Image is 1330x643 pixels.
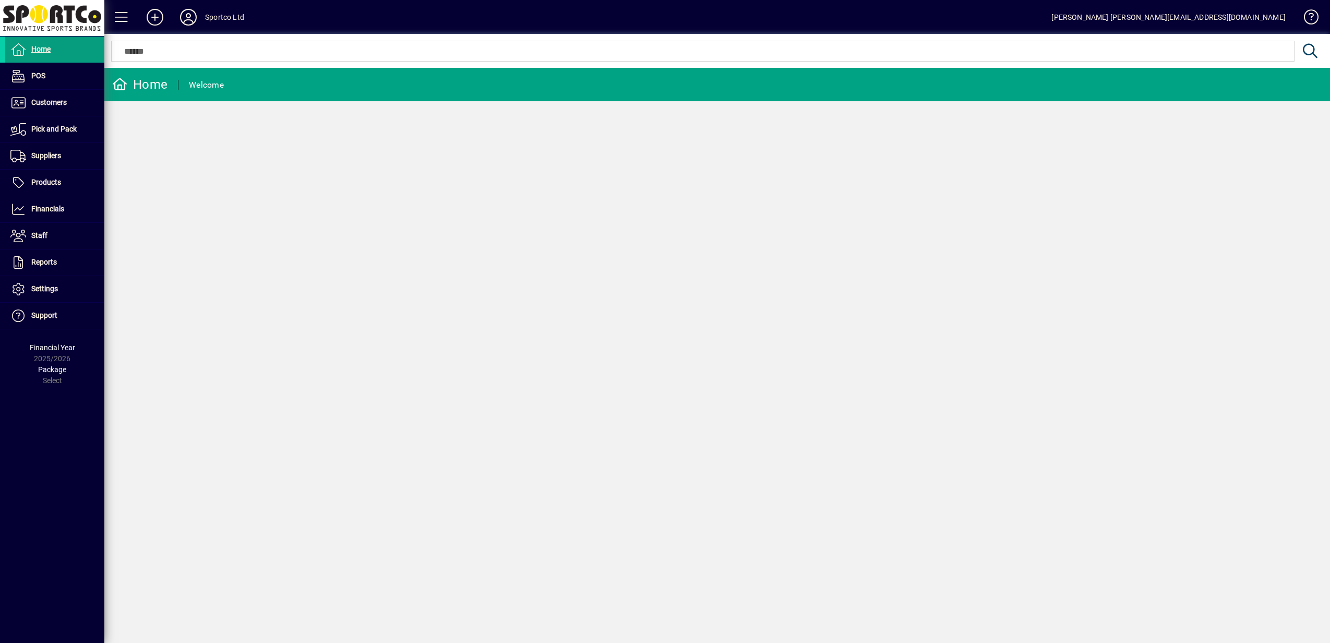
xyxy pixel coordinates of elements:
[5,143,104,169] a: Suppliers
[189,77,224,93] div: Welcome
[138,8,172,27] button: Add
[5,249,104,276] a: Reports
[5,90,104,116] a: Customers
[5,223,104,249] a: Staff
[1051,9,1286,26] div: [PERSON_NAME] [PERSON_NAME][EMAIL_ADDRESS][DOMAIN_NAME]
[31,205,64,213] span: Financials
[31,284,58,293] span: Settings
[5,196,104,222] a: Financials
[31,151,61,160] span: Suppliers
[5,116,104,142] a: Pick and Pack
[31,125,77,133] span: Pick and Pack
[5,63,104,89] a: POS
[31,258,57,266] span: Reports
[38,365,66,374] span: Package
[31,178,61,186] span: Products
[31,231,47,240] span: Staff
[31,72,45,80] span: POS
[1296,2,1317,36] a: Knowledge Base
[5,276,104,302] a: Settings
[31,311,57,319] span: Support
[31,98,67,106] span: Customers
[172,8,205,27] button: Profile
[112,76,167,93] div: Home
[31,45,51,53] span: Home
[205,9,244,26] div: Sportco Ltd
[5,170,104,196] a: Products
[30,343,75,352] span: Financial Year
[5,303,104,329] a: Support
